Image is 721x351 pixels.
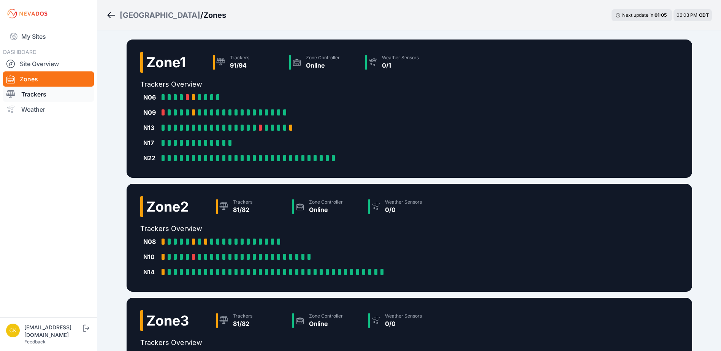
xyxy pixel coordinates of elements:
span: / [200,10,203,21]
div: N14 [143,267,158,277]
div: Online [309,205,343,214]
div: Weather Sensors [385,199,422,205]
h2: Zone 2 [146,199,189,214]
div: Weather Sensors [382,55,419,61]
div: N13 [143,123,158,132]
div: Zone Controller [309,199,343,205]
a: Zones [3,71,94,87]
div: 91/94 [230,61,249,70]
div: Zone Controller [306,55,340,61]
div: 0/0 [385,319,422,328]
a: Weather Sensors0/0 [365,196,441,217]
a: Trackers81/82 [213,310,289,331]
div: N08 [143,237,158,246]
span: Next update in [622,12,653,18]
div: Trackers [233,313,252,319]
a: Feedback [24,339,46,345]
a: My Sites [3,27,94,46]
span: 06:03 PM [677,12,697,18]
div: N10 [143,252,158,261]
h2: Trackers Overview [140,79,438,90]
div: N09 [143,108,158,117]
div: [EMAIL_ADDRESS][DOMAIN_NAME] [24,324,81,339]
div: Trackers [230,55,249,61]
span: DASHBOARD [3,49,36,55]
a: Trackers91/94 [210,52,286,73]
h2: Trackers Overview [140,337,441,348]
nav: Breadcrumb [106,5,226,25]
div: 0/1 [382,61,419,70]
img: ckent@prim.com [6,324,20,337]
h2: Zone 1 [146,55,186,70]
a: Trackers81/82 [213,196,289,217]
a: Site Overview [3,56,94,71]
a: Trackers [3,87,94,102]
img: Nevados [6,8,49,20]
a: [GEOGRAPHIC_DATA] [120,10,200,21]
div: N06 [143,93,158,102]
a: Weather [3,102,94,117]
h2: Zone 3 [146,313,189,328]
div: N22 [143,153,158,163]
div: Weather Sensors [385,313,422,319]
a: Weather Sensors0/0 [365,310,441,331]
div: Zone Controller [309,313,343,319]
div: Trackers [233,199,252,205]
a: Weather Sensors0/1 [362,52,438,73]
h2: Trackers Overview [140,223,441,234]
div: 01 : 05 [654,12,668,18]
div: Online [309,319,343,328]
h3: Zones [203,10,226,21]
div: 81/82 [233,205,252,214]
div: N17 [143,138,158,147]
div: 81/82 [233,319,252,328]
div: Online [306,61,340,70]
div: 0/0 [385,205,422,214]
span: CDT [699,12,709,18]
